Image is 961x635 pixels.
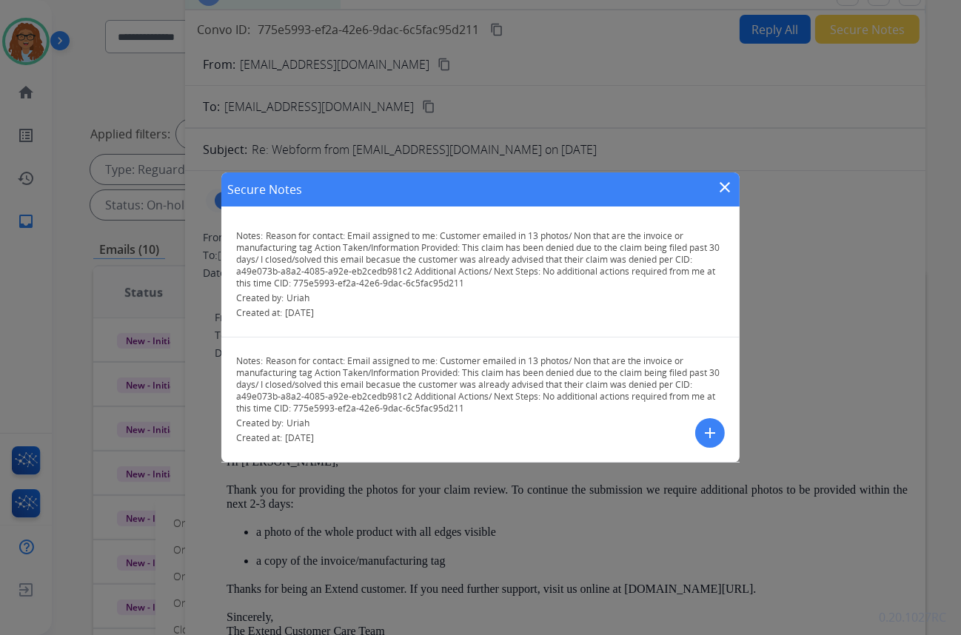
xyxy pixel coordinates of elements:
span: Notes: [236,229,263,242]
span: Created at: [236,431,282,444]
span: Uriah [287,417,309,429]
span: [DATE] [285,306,314,319]
span: Created by: [236,292,284,304]
span: Reason for contact: Email assigned to me: Customer emailed in 13 photos/ Non that are the invoice... [236,229,720,289]
h1: Secure Notes [227,181,302,198]
mat-icon: add [701,424,719,442]
mat-icon: close [716,178,734,196]
span: Created at: [236,306,282,319]
span: Uriah [287,292,309,304]
span: Reason for contact: Email assigned to me: Customer emailed in 13 photos/ Non that are the invoice... [236,355,720,414]
p: 0.20.1027RC [879,608,946,626]
span: Notes: [236,355,263,367]
span: Created by: [236,417,284,429]
span: [DATE] [285,431,314,444]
